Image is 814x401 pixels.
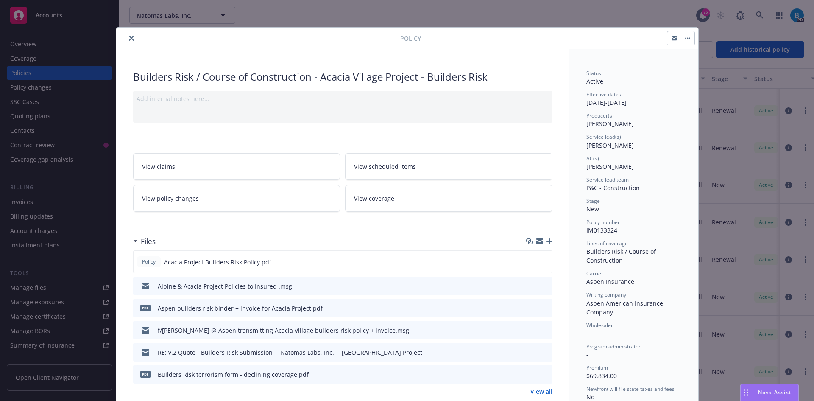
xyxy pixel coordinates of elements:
span: Policy [140,258,157,266]
span: AC(s) [586,155,599,162]
span: Carrier [586,270,603,277]
div: f/[PERSON_NAME] @ Aspen transmitting Acacia Village builders risk policy + invoice.msg [158,326,409,335]
button: download file [528,282,535,291]
button: download file [527,258,534,266]
span: - [586,329,588,337]
span: Wholesaler [586,322,613,329]
div: Alpine & Acacia Project Policies to Insured .msg [158,282,292,291]
div: Drag to move [741,384,751,401]
span: $69,834.00 [586,372,617,380]
span: View policy changes [142,194,199,203]
span: View coverage [354,194,394,203]
span: [PERSON_NAME] [586,120,634,128]
div: Files [133,236,156,247]
h3: Files [141,236,156,247]
span: IM0133324 [586,226,617,234]
button: Nova Assist [740,384,799,401]
div: Aspen builders risk binder + invoice for Acacia Project.pdf [158,304,323,313]
span: [PERSON_NAME] [586,163,634,171]
span: Effective dates [586,91,621,98]
button: download file [528,326,535,335]
span: Service lead team [586,176,629,183]
span: Policy number [586,219,620,226]
span: New [586,205,599,213]
span: Premium [586,364,608,371]
span: No [586,393,594,401]
span: Producer(s) [586,112,614,119]
button: preview file [541,282,549,291]
span: Builders Risk / Course of Construction [586,247,658,264]
span: pdf [140,371,151,377]
span: - [586,351,588,359]
button: preview file [541,258,549,266]
span: Program administrator [586,343,641,350]
span: Active [586,77,603,85]
button: download file [528,370,535,379]
span: pdf [140,305,151,311]
button: download file [528,348,535,357]
span: Newfront will file state taxes and fees [586,385,675,393]
a: View coverage [345,185,552,212]
button: preview file [541,304,549,313]
button: preview file [541,348,549,357]
span: Policy [400,34,421,43]
span: Acacia Project Builders Risk Policy.pdf [164,258,271,266]
span: View claims [142,162,175,171]
div: RE: v.2 Quote - Builders Risk Submission -- Natomas Labs, Inc. -- [GEOGRAPHIC_DATA] Project [158,348,422,357]
button: preview file [541,370,549,379]
div: [DATE] - [DATE] [586,91,681,107]
a: View policy changes [133,185,340,212]
span: Aspen American Insurance Company [586,299,665,316]
div: Builders Risk / Course of Construction - Acacia Village Project - Builders Risk [133,70,552,84]
span: Nova Assist [758,389,792,396]
span: P&C - Construction [586,184,640,192]
button: preview file [541,326,549,335]
a: View all [530,387,552,396]
span: Aspen Insurance [586,278,634,286]
div: Add internal notes here... [137,94,549,103]
span: Service lead(s) [586,133,621,140]
span: Lines of coverage [586,240,628,247]
a: View scheduled items [345,153,552,180]
div: Builders Risk terrorism form - declining coverage.pdf [158,370,309,379]
a: View claims [133,153,340,180]
span: View scheduled items [354,162,416,171]
span: Writing company [586,291,626,298]
span: Stage [586,197,600,205]
button: download file [528,304,535,313]
span: Status [586,70,601,77]
button: close [126,33,137,43]
span: [PERSON_NAME] [586,141,634,149]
